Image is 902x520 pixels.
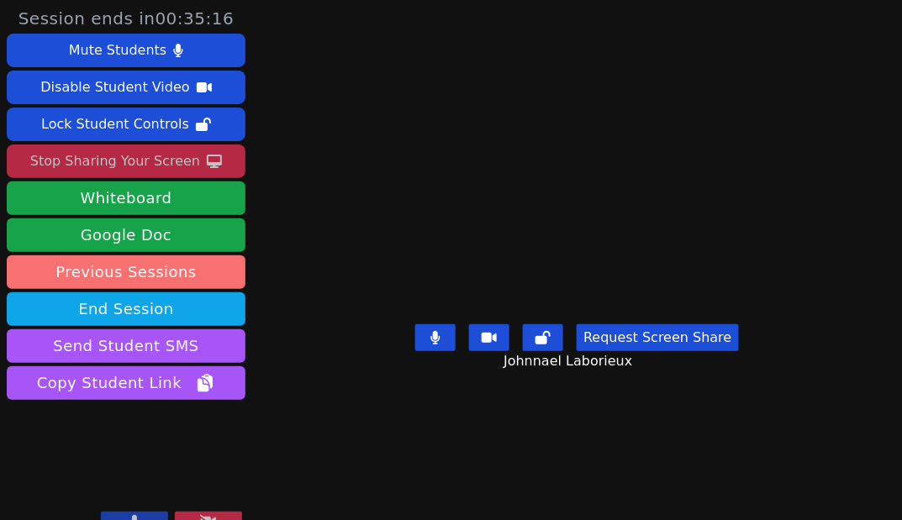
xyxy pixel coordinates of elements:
span: Johnnael Laborieux [504,351,636,371]
time: 00:35:16 [156,8,235,29]
div: Mute Students [69,37,166,64]
button: Whiteboard [7,181,245,215]
a: Previous Sessions [7,255,245,289]
button: Lock Student Controls [7,108,245,141]
span: Session ends in [18,7,235,30]
button: Send Student SMS [7,329,245,363]
button: Request Screen Share [577,324,738,351]
div: Lock Student Controls [41,111,189,138]
button: Disable Student Video [7,71,245,104]
div: Stop Sharing Your Screen [30,148,200,175]
a: Google Doc [7,218,245,252]
button: Mute Students [7,34,245,67]
button: Copy Student Link [7,366,245,400]
span: Copy Student Link [37,371,215,395]
button: End Session [7,292,245,326]
div: Disable Student Video [40,74,189,101]
button: Stop Sharing Your Screen [7,144,245,178]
